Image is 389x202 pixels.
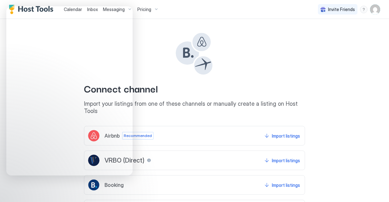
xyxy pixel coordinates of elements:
a: Inbox [87,6,98,13]
div: Import listings [272,157,300,164]
iframe: Intercom live chat [6,6,133,175]
a: Host Tools Logo [9,5,56,14]
button: Import listings [263,130,301,141]
div: Import listings [272,182,300,188]
span: Pricing [137,7,151,12]
div: Import listings [272,133,300,139]
span: Recommended [124,133,152,139]
span: Connect channel [84,81,305,95]
button: Import listings [263,155,301,166]
div: User profile [370,4,380,15]
button: Import listings [263,179,301,191]
span: Import your listings from one of these channels or manually create a listing on Host Tools [84,100,305,115]
span: Invite Friends [328,7,355,12]
div: menu [360,6,368,13]
iframe: Intercom live chat [6,181,21,196]
span: Booking [105,182,124,188]
a: Calendar [64,6,82,13]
